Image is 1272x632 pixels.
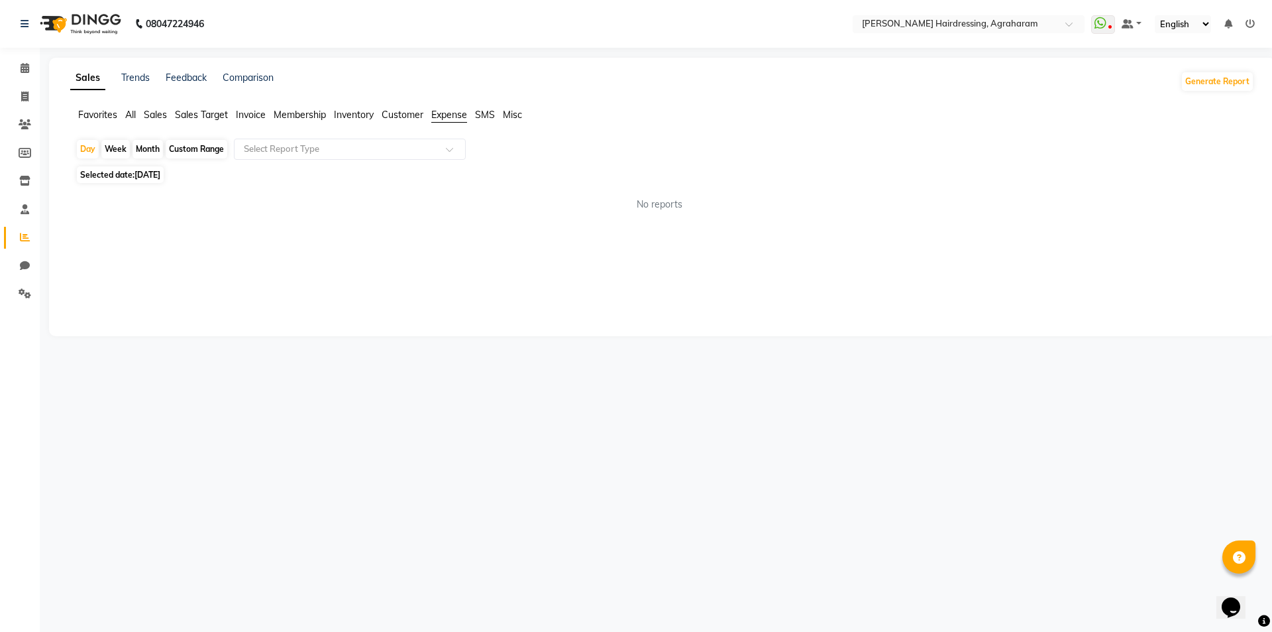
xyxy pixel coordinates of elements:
[132,140,163,158] div: Month
[175,109,228,121] span: Sales Target
[503,109,522,121] span: Misc
[1182,72,1253,91] button: Generate Report
[70,66,105,90] a: Sales
[34,5,125,42] img: logo
[236,109,266,121] span: Invoice
[101,140,130,158] div: Week
[223,72,274,84] a: Comparison
[77,166,164,183] span: Selected date:
[144,109,167,121] span: Sales
[334,109,374,121] span: Inventory
[1216,579,1259,619] iframe: chat widget
[78,109,117,121] span: Favorites
[382,109,423,121] span: Customer
[166,72,207,84] a: Feedback
[274,109,326,121] span: Membership
[77,140,99,158] div: Day
[134,170,160,180] span: [DATE]
[121,72,150,84] a: Trends
[637,198,682,212] span: No reports
[431,109,467,121] span: Expense
[475,109,495,121] span: SMS
[125,109,136,121] span: All
[146,5,204,42] b: 08047224946
[166,140,227,158] div: Custom Range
